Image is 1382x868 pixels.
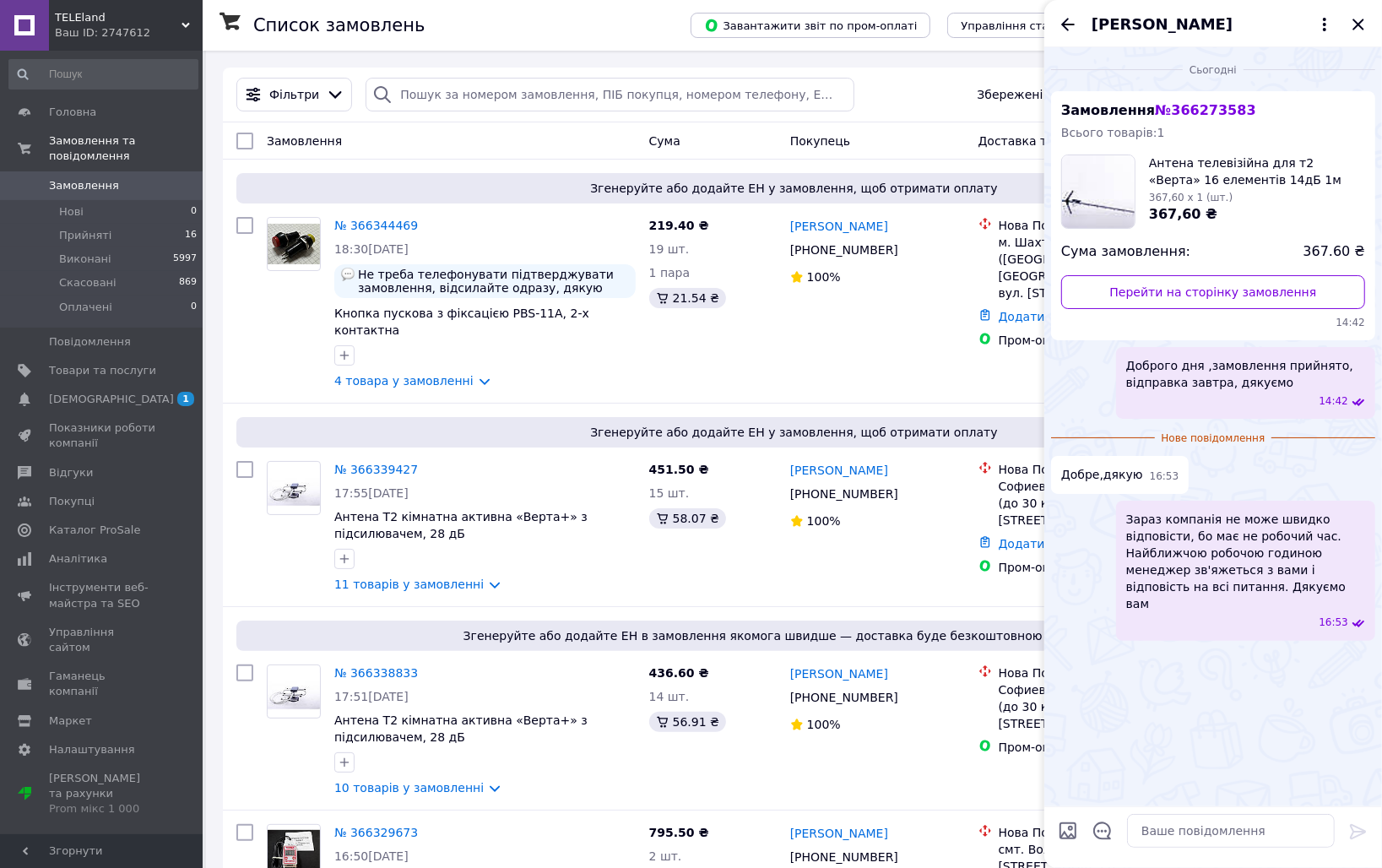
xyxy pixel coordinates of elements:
[1149,192,1233,203] span: 367,60 x 1 (шт.)
[59,300,112,315] span: Оплачені
[649,463,709,476] span: 451.50 ₴
[807,514,841,528] span: 100%
[1149,155,1365,188] span: Антена телевізійна для т2 «Верта» 16 елементів 14дБ 1м
[49,105,96,120] span: Головна
[341,268,355,281] img: :speech_balloon:
[1155,431,1272,446] span: Нове повідомлення
[999,681,1190,732] div: Софиевская Борщаговка, №9 (до 30 кг): ул. [PERSON_NAME][STREET_ADDRESS] 226
[790,462,888,479] a: [PERSON_NAME]
[1319,394,1348,409] span: 14:42 12.10.2025
[49,713,92,729] span: Маркет
[49,465,93,480] span: Відгуки
[177,392,194,406] span: 1
[269,86,319,103] span: Фільтри
[49,420,156,451] span: Показники роботи компанії
[999,332,1190,349] div: Пром-оплата
[49,625,156,655] span: Управління сайтом
[49,334,131,350] span: Повідомлення
[999,537,1065,551] a: Додати ЕН
[1126,357,1365,391] span: Доброго дня ,замовлення прийнято, відправка завтра, дякуємо
[1061,466,1143,484] span: Добре,дякую
[267,134,342,148] span: Замовлення
[649,712,726,732] div: 56.91 ₴
[191,204,197,220] span: 0
[1061,242,1190,262] span: Сума замовлення:
[59,275,117,290] span: Скасовані
[268,469,320,507] img: Фото товару
[334,690,409,703] span: 17:51[DATE]
[55,25,203,41] div: Ваш ID: 2747612
[999,478,1190,529] div: Софиевская Борщаговка, №9 (до 30 кг): ул. [PERSON_NAME][STREET_ADDRESS] 226
[243,180,1345,197] span: Згенеруйте або додайте ЕН у замовлення, щоб отримати оплату
[947,13,1103,38] button: Управління статусами
[649,849,682,863] span: 2 шт.
[59,252,111,267] span: Виконані
[649,134,680,148] span: Cума
[334,781,484,795] a: 10 товарів у замовленні
[704,18,917,33] span: Завантажити звіт по пром-оплаті
[334,826,418,839] a: № 366329673
[173,252,197,267] span: 5997
[267,461,321,515] a: Фото товару
[1061,102,1256,118] span: Замовлення
[790,134,850,148] span: Покупець
[334,463,418,476] a: № 366339427
[191,300,197,315] span: 0
[334,713,588,744] a: Антена Т2 кімнатна активна «Верта+» з підсилювачем, 28 дБ
[787,238,902,262] div: [PHONE_NUMBER]
[334,510,588,540] a: Антена Т2 кімнатна активна «Верта+» з підсилювачем, 28 дБ
[334,849,409,863] span: 16:50[DATE]
[999,234,1190,301] div: м. Шахтарське ([GEOGRAPHIC_DATA], [GEOGRAPHIC_DATA].), №1: вул. [STREET_ADDRESS]
[649,486,690,500] span: 15 шт.
[999,461,1190,478] div: Нова Пошта
[790,218,888,235] a: [PERSON_NAME]
[49,742,135,757] span: Налаштування
[961,19,1090,32] span: Управління статусами
[999,665,1190,681] div: Нова Пошта
[49,494,95,509] span: Покупці
[1155,102,1255,118] span: № 366273583
[253,15,425,35] h1: Список замовлень
[1150,469,1179,484] span: 16:53 12.10.2025
[691,13,930,38] button: Завантажити звіт по пром-оплаті
[1126,511,1365,612] span: Зараз компанія не може швидко відповісти, бо має не робочий час. Найближчою робочою годиною менед...
[334,219,418,232] a: № 366344469
[49,771,156,817] span: [PERSON_NAME] та рахунки
[649,242,690,256] span: 19 шт.
[1183,63,1244,78] span: Сьогодні
[55,10,182,25] span: TELEland
[268,224,320,264] img: Фото товару
[49,133,203,164] span: Замовлення та повідомлення
[334,578,484,591] a: 11 товарів у замовленні
[978,86,1101,103] span: Збережені фільтри:
[1061,275,1365,309] a: Перейти на сторінку замовлення
[1058,14,1078,35] button: Назад
[243,627,1345,644] span: Згенеруйте або додайте ЕН в замовлення якомога швидше — доставка буде безкоштовною для покупця
[978,134,1103,148] span: Доставка та оплата
[366,78,854,111] input: Пошук за номером замовлення, ПІБ покупця, номером телефону, Email, номером накладної
[649,266,691,279] span: 1 пара
[49,669,156,699] span: Гаманець компанії
[358,268,629,295] span: Не треба телефонувати підтверджувати замовлення, відсилайте одразу, дякую
[267,217,321,271] a: Фото товару
[649,508,726,529] div: 58.07 ₴
[49,551,107,567] span: Аналітика
[59,228,111,243] span: Прийняті
[1061,316,1365,330] span: 14:42 12.10.2025
[787,482,902,506] div: [PHONE_NUMBER]
[334,666,418,680] a: № 366338833
[1348,14,1368,35] button: Закрити
[1092,14,1335,35] button: [PERSON_NAME]
[59,204,84,220] span: Нові
[1092,820,1114,842] button: Відкрити шаблони відповідей
[179,275,197,290] span: 869
[49,801,156,816] div: Prom мікс 1 000
[649,288,726,308] div: 21.54 ₴
[649,690,690,703] span: 14 шт.
[1062,155,1135,228] img: 3815713891_w100_h100_antenna-dlya-t2.jpg
[649,666,709,680] span: 436.60 ₴
[1149,206,1217,222] span: 367,60 ₴
[267,665,321,719] a: Фото товару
